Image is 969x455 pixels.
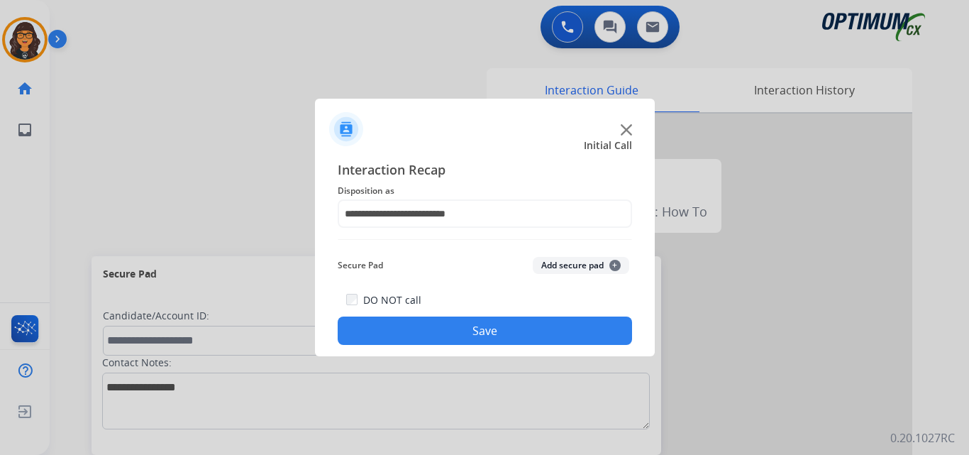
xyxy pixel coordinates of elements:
[363,293,421,307] label: DO NOT call
[329,112,363,146] img: contactIcon
[338,239,632,240] img: contact-recap-line.svg
[338,257,383,274] span: Secure Pad
[533,257,629,274] button: Add secure pad+
[890,429,955,446] p: 0.20.1027RC
[609,260,621,271] span: +
[584,138,632,153] span: Initial Call
[338,317,632,345] button: Save
[338,182,632,199] span: Disposition as
[338,160,632,182] span: Interaction Recap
